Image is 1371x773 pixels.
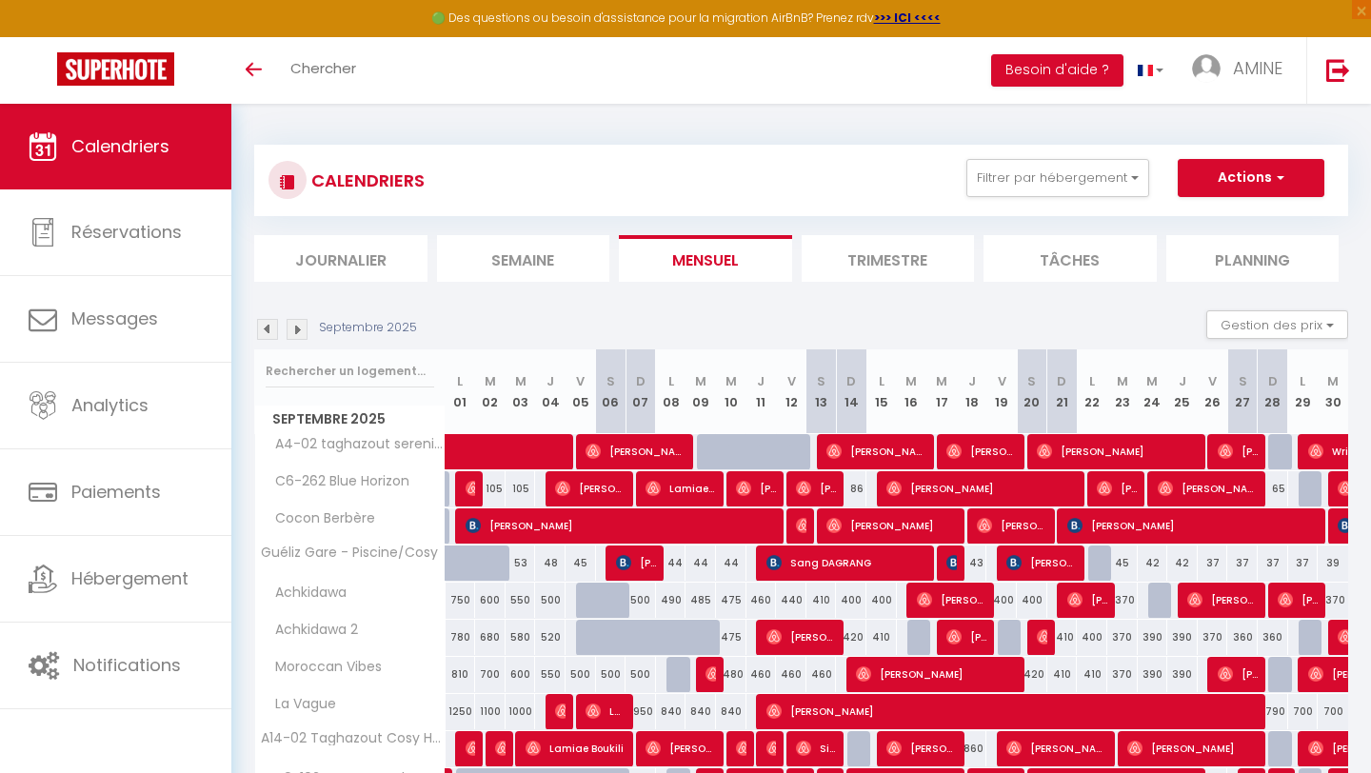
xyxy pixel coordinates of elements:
th: 08 [656,349,686,434]
div: 400 [866,583,897,618]
div: 550 [506,583,536,618]
div: 65 [1258,471,1288,506]
abbr: S [1239,372,1247,390]
abbr: D [1057,372,1066,390]
div: 37 [1288,545,1319,581]
span: [PERSON_NAME] [555,693,566,729]
li: Trimestre [802,235,975,282]
th: 27 [1227,349,1258,434]
div: 370 [1107,657,1138,692]
div: 460 [806,657,837,692]
th: 06 [596,349,626,434]
div: 370 [1107,620,1138,655]
abbr: D [846,372,856,390]
div: 750 [446,583,476,618]
abbr: M [1327,372,1339,390]
button: Gestion des prix [1206,310,1348,339]
div: 500 [535,583,566,618]
span: [PERSON_NAME] [1278,582,1319,618]
span: [PERSON_NAME] [736,730,746,766]
img: Super Booking [57,52,174,86]
th: 12 [776,349,806,434]
div: 500 [626,657,656,692]
span: Lahoucine Amhouche [586,693,626,729]
span: [PERSON_NAME] [646,730,717,766]
th: 25 [1167,349,1198,434]
div: 490 [656,583,686,618]
span: Cocon Berbère [258,508,380,529]
div: 37 [1258,545,1288,581]
abbr: M [485,372,496,390]
div: 410 [1077,657,1107,692]
span: Achkidawa [258,583,351,604]
div: 48 [535,545,566,581]
span: Lamiae Idali [646,470,717,506]
span: Moroccan Vibes [258,657,387,678]
li: Semaine [437,235,610,282]
div: 370 [1107,583,1138,618]
abbr: L [668,372,674,390]
button: Filtrer par hébergement [966,159,1149,197]
div: 950 [626,694,656,729]
abbr: V [787,372,796,390]
div: 600 [506,657,536,692]
div: 390 [1138,657,1168,692]
span: [PERSON_NAME] [1006,545,1078,581]
abbr: D [636,372,646,390]
div: 400 [1017,583,1047,618]
span: A14-02 Taghazout Cosy Haven [258,731,448,745]
abbr: M [1146,372,1158,390]
div: 390 [1167,657,1198,692]
div: 390 [1138,620,1168,655]
div: 45 [1107,545,1138,581]
span: [PERSON_NAME] [917,582,988,618]
span: [PERSON_NAME] [766,693,1264,729]
div: 810 [446,657,476,692]
div: 410 [806,583,837,618]
div: 1250 [446,694,476,729]
div: 420 [1017,657,1047,692]
th: 07 [626,349,656,434]
th: 14 [836,349,866,434]
span: Paiements [71,480,161,504]
div: 370 [1198,620,1228,655]
div: 460 [746,657,777,692]
span: [PERSON_NAME] [886,730,958,766]
div: 680 [475,620,506,655]
a: >>> ICI <<<< [874,10,941,26]
abbr: J [757,372,765,390]
div: 105 [475,471,506,506]
li: Journalier [254,235,427,282]
div: 500 [566,657,596,692]
th: 20 [1017,349,1047,434]
li: Planning [1166,235,1340,282]
span: [PERSON_NAME] [1037,619,1047,655]
div: 360 [1227,620,1258,655]
span: [PERSON_NAME] [616,545,657,581]
div: 39 [1318,545,1348,581]
span: Messages [71,307,158,330]
span: Réservations [71,220,182,244]
th: 22 [1077,349,1107,434]
span: [PERSON_NAME] [977,507,1048,544]
span: [PERSON_NAME] [1218,433,1259,469]
div: 370 [1318,583,1348,618]
span: [PERSON_NAME] [1097,470,1138,506]
span: [PERSON_NAME] [555,470,626,506]
div: 44 [716,545,746,581]
div: 360 [1258,620,1288,655]
abbr: V [1208,372,1217,390]
span: [PERSON_NAME] [1218,656,1259,692]
div: 520 [535,620,566,655]
div: 840 [685,694,716,729]
div: 790 [1258,694,1288,729]
span: [PERSON_NAME] [705,656,716,692]
div: 410 [866,620,897,655]
div: 105 [506,471,536,506]
span: [PERSON_NAME] [826,507,959,544]
div: 500 [596,657,626,692]
abbr: L [1300,372,1305,390]
div: 45 [566,545,596,581]
span: [PERSON_NAME] [1067,582,1108,618]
